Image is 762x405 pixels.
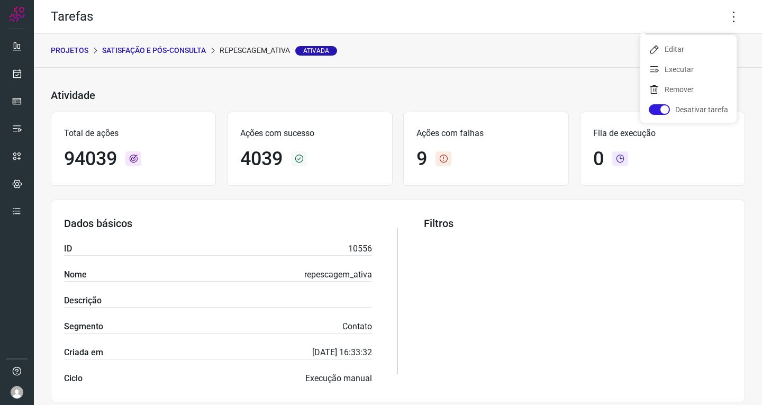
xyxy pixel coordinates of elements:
p: Contato [342,320,372,333]
p: Total de ações [64,127,203,140]
img: Logo [9,6,25,22]
p: repescagem_ativa [220,45,337,56]
span: Ativada [295,46,337,56]
h3: Atividade [51,89,95,102]
p: Execução manual [305,372,372,385]
h1: 9 [416,148,427,170]
h3: Dados básicos [64,217,372,230]
h1: 94039 [64,148,117,170]
label: Descrição [64,294,102,307]
li: Executar [640,61,737,78]
p: repescagem_ativa [304,268,372,281]
p: PROJETOS [51,45,88,56]
p: Ações com falhas [416,127,555,140]
p: Fila de execução [593,127,732,140]
label: Nome [64,268,87,281]
label: ID [64,242,72,255]
li: Remover [640,81,737,98]
p: Ações com sucesso [240,127,379,140]
label: Ciclo [64,372,83,385]
h2: Tarefas [51,9,93,24]
h1: 4039 [240,148,283,170]
img: avatar-user-boy.jpg [11,386,23,399]
li: Editar [640,41,737,58]
li: Desativar tarefa [640,101,737,118]
p: [DATE] 16:33:32 [312,346,372,359]
h1: 0 [593,148,604,170]
p: 10556 [348,242,372,255]
label: Criada em [64,346,103,359]
p: Satisfação e Pós-Consulta [102,45,206,56]
h3: Filtros [424,217,732,230]
label: Segmento [64,320,103,333]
